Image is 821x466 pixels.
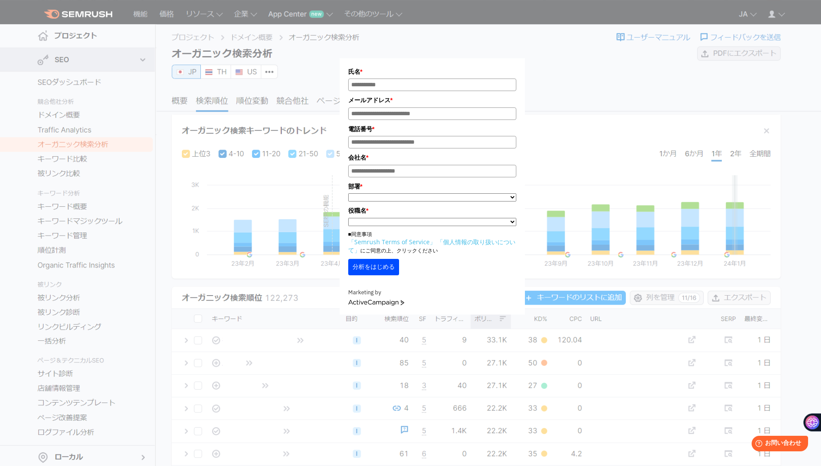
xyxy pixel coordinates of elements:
label: 氏名 [348,67,516,76]
label: 会社名 [348,153,516,162]
a: 「Semrush Terms of Service」 [348,238,436,246]
label: 役職名 [348,206,516,215]
iframe: Help widget launcher [744,432,812,457]
div: Marketing by [348,288,516,297]
button: 分析をはじめる [348,259,399,275]
label: 電話番号 [348,124,516,134]
label: メールアドレス [348,95,516,105]
p: ■同意事項 にご同意の上、クリックください [348,230,516,255]
a: 「個人情報の取り扱いについて」 [348,238,515,254]
label: 部署 [348,182,516,191]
